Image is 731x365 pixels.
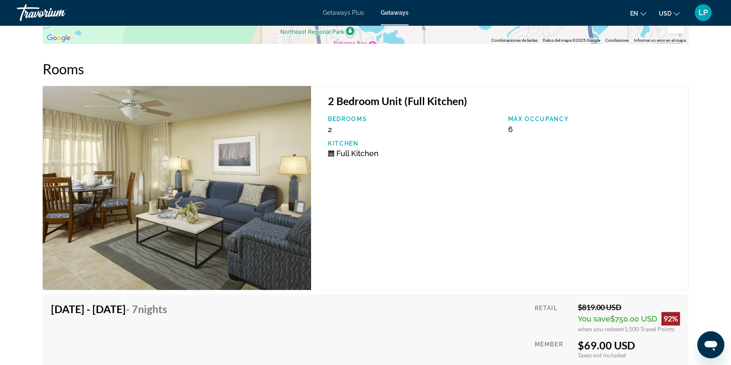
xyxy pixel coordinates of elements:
[45,32,73,43] a: Abrir esta área en Google Maps (se abre en una ventana nueva)
[624,325,674,333] span: 1,500 Travel Points
[578,314,610,323] span: You save
[659,7,680,19] button: Change currency
[630,10,638,17] span: en
[328,140,500,147] p: Kitchen
[328,95,680,107] h3: 2 Bedroom Unit (Full Kitchen)
[699,8,708,17] span: LP
[692,4,714,22] button: User Menu
[126,303,167,315] span: - 7
[45,32,73,43] img: Google
[508,125,512,134] span: 6
[697,331,724,358] iframe: Botón para iniciar la ventana de mensajería
[43,60,688,77] h2: Rooms
[578,339,680,351] div: $69.00 USD
[634,38,686,43] a: Informar un error en el mapa
[138,303,167,315] span: Nights
[661,312,680,325] div: 92%
[543,38,600,43] span: Datos del mapa ©2025 Google
[578,351,626,359] span: Taxes not included
[610,314,657,323] span: $750.00 USD
[17,2,101,24] a: Travorium
[535,303,571,333] div: Retail
[51,303,167,315] h4: [DATE] - [DATE]
[43,86,311,290] img: 5995I01X.jpg
[328,125,332,134] span: 2
[491,38,538,43] button: Combinaciones de teclas
[508,116,680,122] p: Max Occupancy
[323,9,364,16] a: Getaways Plus
[336,149,379,158] span: Full Kitchen
[578,303,680,312] div: $819.00 USD
[605,38,629,43] a: Condiciones (se abre en una nueva pestaña)
[381,9,409,16] a: Getaways
[328,116,500,122] p: Bedrooms
[578,325,624,333] span: when you redeem
[630,7,646,19] button: Change language
[659,10,671,17] span: USD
